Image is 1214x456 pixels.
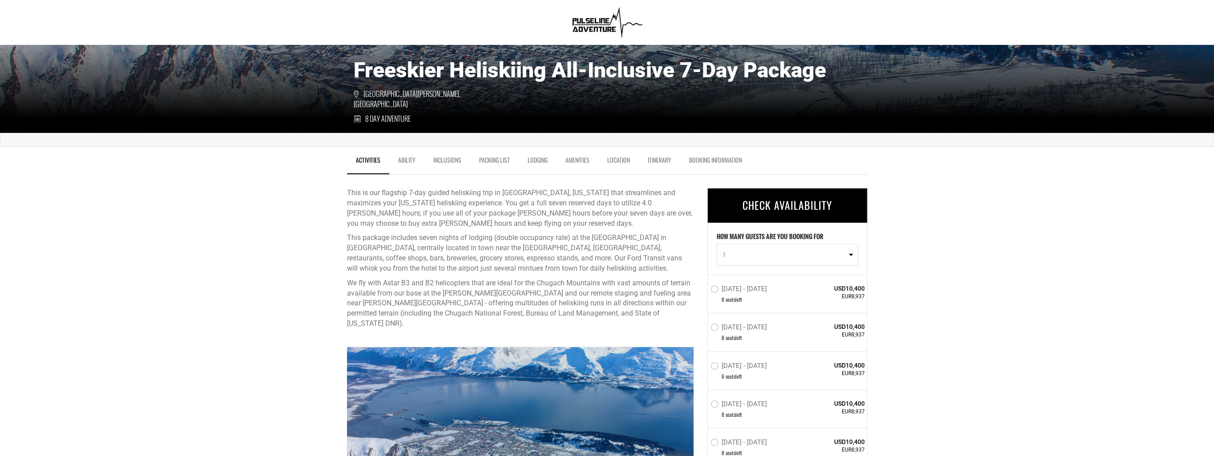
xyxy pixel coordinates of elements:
[722,334,724,341] span: 8
[710,362,769,372] label: [DATE] - [DATE]
[710,438,769,449] label: [DATE] - [DATE]
[354,89,480,109] span: [GEOGRAPHIC_DATA][PERSON_NAME], [GEOGRAPHIC_DATA]
[722,411,724,418] span: 8
[800,284,865,293] span: USD10,400
[354,58,861,82] h1: Freeskier Heliskiing All-Inclusive 7-Day Package
[519,151,557,173] a: Lodging
[722,372,724,380] span: 6
[726,372,742,380] span: seat left
[680,151,751,173] a: BOOKING INFORMATION
[722,296,724,303] span: 8
[800,331,865,339] span: EUR8,937
[365,114,411,124] span: 8 Day Adventure
[424,151,470,173] a: Inclusions
[598,151,639,173] a: Location
[557,151,598,173] a: Amenities
[800,370,865,377] span: EUR8,937
[710,285,769,296] label: [DATE] - [DATE]
[710,323,769,334] label: [DATE] - [DATE]
[742,197,832,213] span: CHECK AVAILABILITY
[347,233,694,273] p: This package includes seven nights of lodging (double occupancy rate) at the [GEOGRAPHIC_DATA] in...
[347,278,694,329] p: We fly with Astar B3 and B2 helicopters that are ideal for the Chugach Mountains with vast amount...
[800,399,865,408] span: USD10,400
[800,322,865,331] span: USD10,400
[734,411,735,418] span: s
[389,151,424,173] a: Ability
[734,372,735,380] span: s
[800,437,865,446] span: USD10,400
[726,411,742,418] span: seat left
[800,408,865,416] span: EUR8,937
[717,232,823,244] label: HOW MANY GUESTS ARE YOU BOOKING FOR
[800,293,865,300] span: EUR8,937
[726,296,742,303] span: seat left
[726,334,742,341] span: seat left
[800,446,865,454] span: EUR8,937
[710,400,769,411] label: [DATE] - [DATE]
[569,4,645,40] img: 1638909355.png
[734,296,735,303] span: s
[722,250,847,259] span: 1
[734,334,735,341] span: s
[470,151,519,173] a: Packing List
[347,188,694,228] p: This is our flagship 7-day guided heliskiing trip in [GEOGRAPHIC_DATA], [US_STATE] that streamlin...
[717,244,858,266] button: 1
[639,151,680,173] a: Itinerary
[800,361,865,370] span: USD10,400
[347,151,389,174] a: Activities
